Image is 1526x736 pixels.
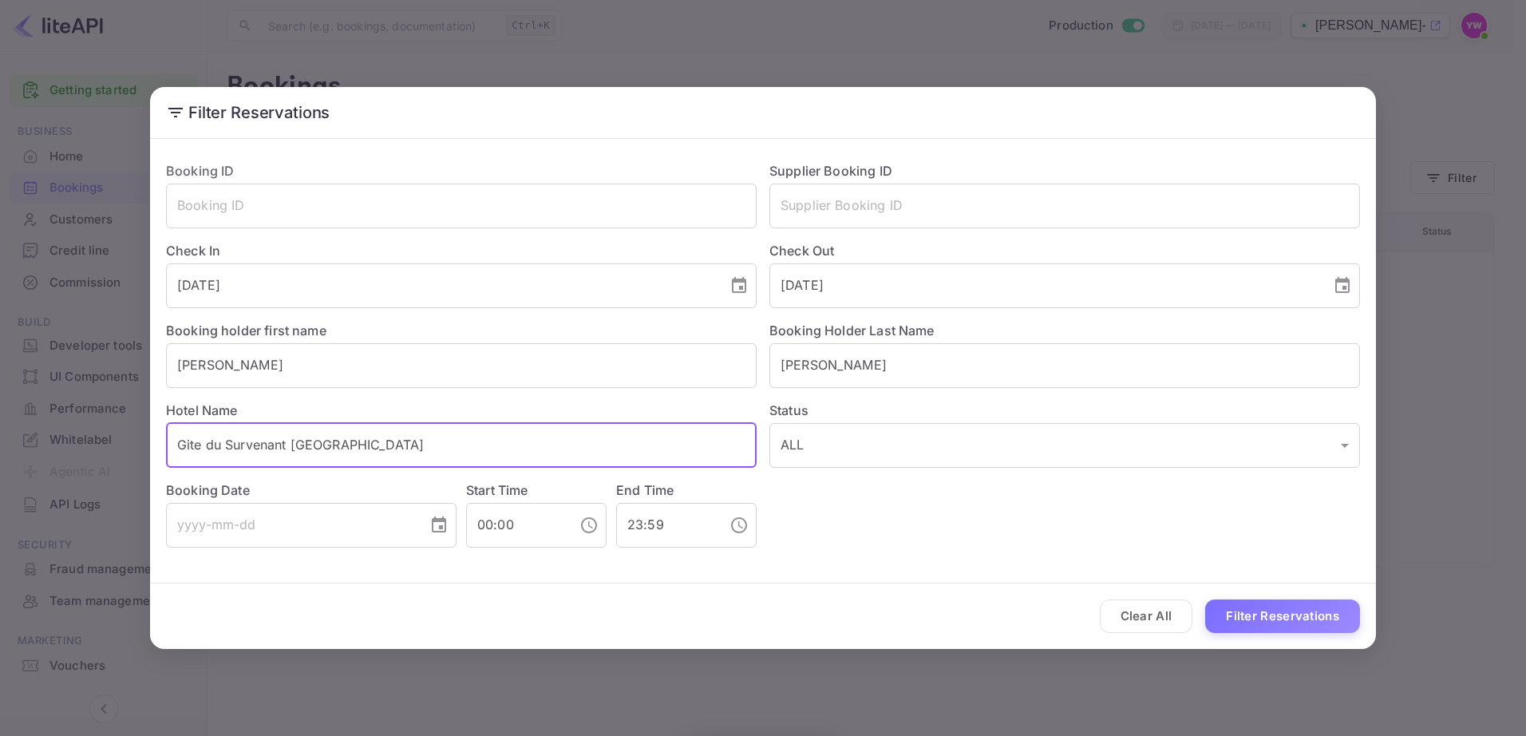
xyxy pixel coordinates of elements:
[166,263,717,308] input: yyyy-mm-dd
[466,503,567,548] input: hh:mm
[616,503,717,548] input: hh:mm
[1326,270,1358,302] button: Choose date, selected date is Aug 15, 2025
[150,87,1376,138] h2: Filter Reservations
[466,482,528,498] label: Start Time
[769,184,1360,228] input: Supplier Booking ID
[166,402,238,418] label: Hotel Name
[769,263,1320,308] input: yyyy-mm-dd
[423,509,455,541] button: Choose date
[769,241,1360,260] label: Check Out
[1100,599,1193,634] button: Clear All
[166,163,235,179] label: Booking ID
[166,241,757,260] label: Check In
[166,503,417,548] input: yyyy-mm-dd
[166,423,757,468] input: Hotel Name
[723,270,755,302] button: Choose date, selected date is Aug 14, 2025
[723,509,755,541] button: Choose time, selected time is 11:59 PM
[769,322,935,338] label: Booking Holder Last Name
[769,423,1360,468] div: ALL
[769,163,892,179] label: Supplier Booking ID
[769,401,1360,420] label: Status
[1205,599,1360,634] button: Filter Reservations
[166,184,757,228] input: Booking ID
[166,322,326,338] label: Booking holder first name
[166,481,457,500] label: Booking Date
[616,482,674,498] label: End Time
[166,343,757,388] input: Holder First Name
[769,343,1360,388] input: Holder Last Name
[573,509,605,541] button: Choose time, selected time is 12:00 AM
